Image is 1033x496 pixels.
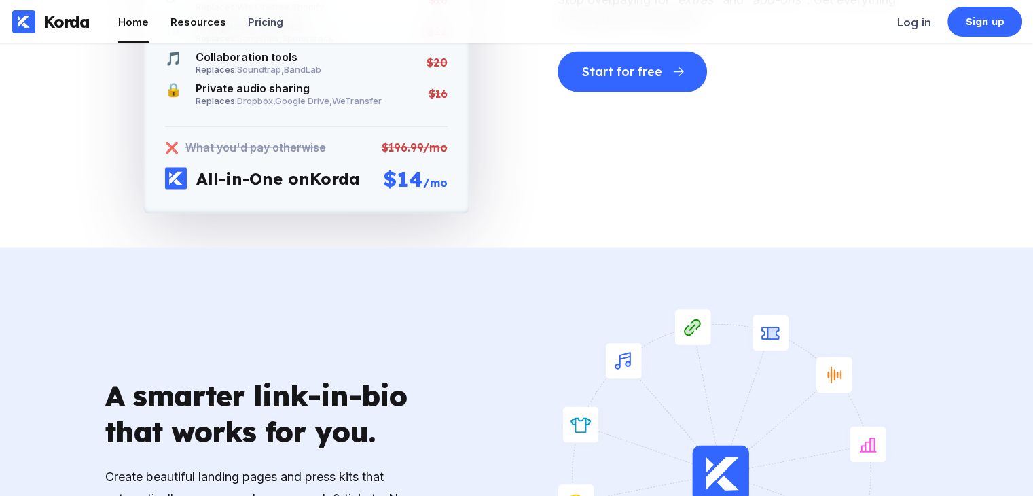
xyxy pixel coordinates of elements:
span: 🎵 [165,50,182,75]
span: Dropbox , [237,95,275,106]
div: $196.99/mo [382,141,448,154]
div: Collaboration tools [196,50,321,64]
div: $14 [383,165,448,192]
div: A smarter link-in-bio that works for you. [105,378,418,450]
div: Korda [196,169,360,189]
span: /mo [423,176,448,190]
span: 🔒 [165,82,182,106]
span: Replaces: [196,64,237,75]
a: Sign up [947,7,1022,37]
a: Soundtrap, [237,64,284,75]
span: Soundtrap , [237,64,284,75]
div: Private audio sharing [196,82,382,95]
span: Replaces: [196,95,237,106]
a: BandLab [284,64,321,75]
a: Google Drive, [275,95,332,106]
div: Log in [897,16,931,29]
a: WeTransfer [332,95,382,106]
div: $16 [429,87,448,101]
div: What you'd pay otherwise [185,141,326,154]
div: $20 [427,56,448,69]
div: Resources [170,16,226,29]
div: Start for free [582,65,662,79]
div: Sign up [966,15,1004,29]
div: ❌ [165,141,179,154]
div: Home [118,16,149,29]
button: Start for free [558,52,707,92]
div: Pricing [248,16,283,29]
span: All-in-One on [196,169,310,189]
span: Google Drive , [275,95,332,106]
a: Dropbox, [237,95,275,106]
a: Start for free [558,53,707,67]
div: Korda [43,12,90,32]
